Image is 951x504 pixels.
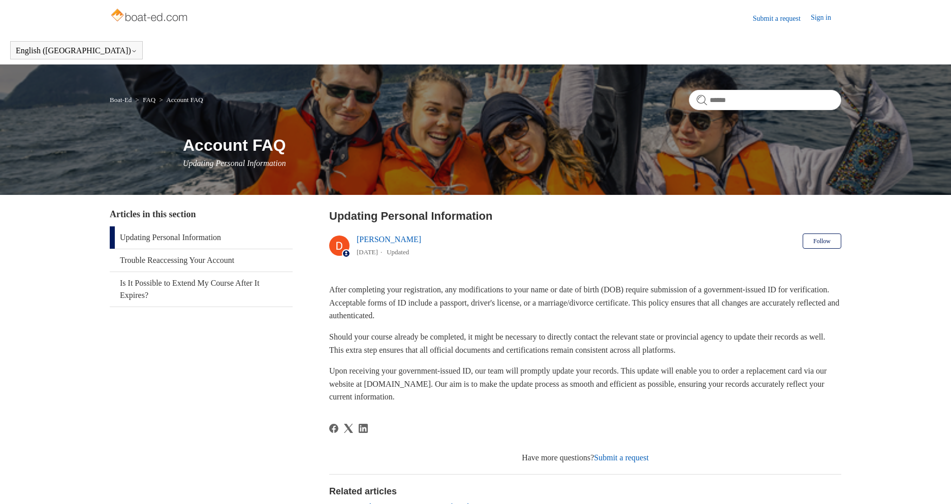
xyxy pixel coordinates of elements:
div: Have more questions? [329,452,841,464]
button: English ([GEOGRAPHIC_DATA]) [16,46,137,55]
p: Upon receiving your government-issued ID, our team will promptly update your records. This update... [329,364,841,404]
a: X Corp [344,424,353,433]
p: Should your course already be completed, it might be necessary to directly contact the relevant s... [329,330,841,356]
li: FAQ [134,96,157,104]
img: Boat-Ed Help Center home page [110,6,191,26]
svg: Share this page on Facebook [329,424,338,433]
a: Updating Personal Information [110,226,293,249]
h2: Related articles [329,485,841,498]
a: Submit a request [753,13,811,24]
li: Account FAQ [157,96,203,104]
p: After completing your registration, any modifications to your name or date of birth (DOB) require... [329,283,841,322]
a: Trouble Reaccessing Your Account [110,249,293,272]
h2: Updating Personal Information [329,208,841,224]
li: Boat-Ed [110,96,134,104]
a: Sign in [811,12,841,24]
input: Search [689,90,841,110]
a: FAQ [143,96,155,104]
a: LinkedIn [359,424,368,433]
button: Follow Article [803,233,841,249]
a: Account FAQ [166,96,203,104]
a: Submit a request [594,453,649,462]
div: Chat Support [885,470,944,496]
a: Boat-Ed [110,96,132,104]
a: Facebook [329,424,338,433]
h1: Account FAQ [183,133,841,157]
time: 03/01/2024, 15:53 [357,248,378,256]
span: Articles in this section [110,209,196,219]
svg: Share this page on LinkedIn [359,424,368,433]
a: [PERSON_NAME] [357,235,421,244]
a: Is It Possible to Extend My Course After It Expires? [110,272,293,307]
span: Updating Personal Information [183,159,286,167]
svg: Share this page on X Corp [344,424,353,433]
li: Updated [387,248,409,256]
